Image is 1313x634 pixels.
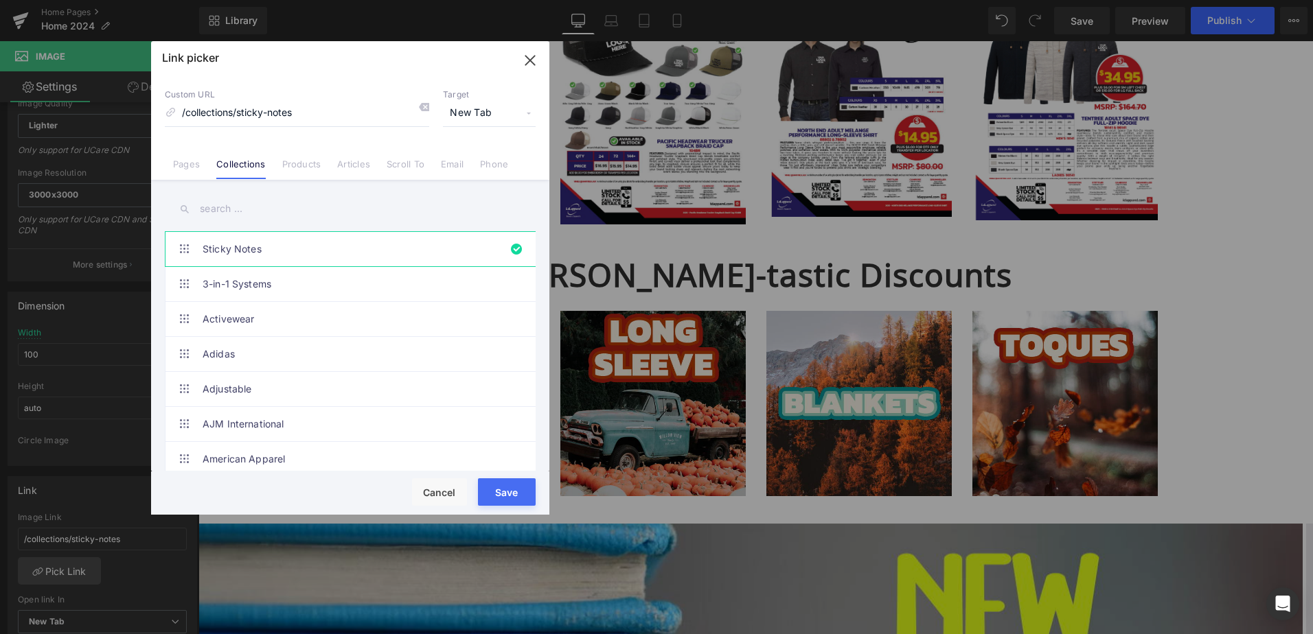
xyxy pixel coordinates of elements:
a: Scroll To [387,158,424,179]
a: Pages [173,158,200,179]
p: Link picker [162,51,219,64]
input: https://gempages.net [165,100,429,126]
a: Sticky Notes [203,232,505,266]
a: Email [441,158,464,179]
a: Articles [337,158,370,179]
span: New Tab [443,100,536,126]
button: Cancel [412,478,467,506]
a: Activewear [203,302,505,336]
a: Phone [480,158,508,179]
p: Target [443,89,536,100]
button: Save [478,478,536,506]
a: Products [282,158,321,179]
a: Adidas [203,337,505,371]
a: 3-in-1 Systems [203,267,505,301]
input: search ... [165,193,536,224]
p: Custom URL [165,89,429,100]
a: Collections [216,158,265,179]
a: Adjustable [203,372,505,406]
a: American Apparel [203,442,505,476]
a: AJM International [203,407,505,441]
div: Open Intercom Messenger [1266,587,1299,620]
